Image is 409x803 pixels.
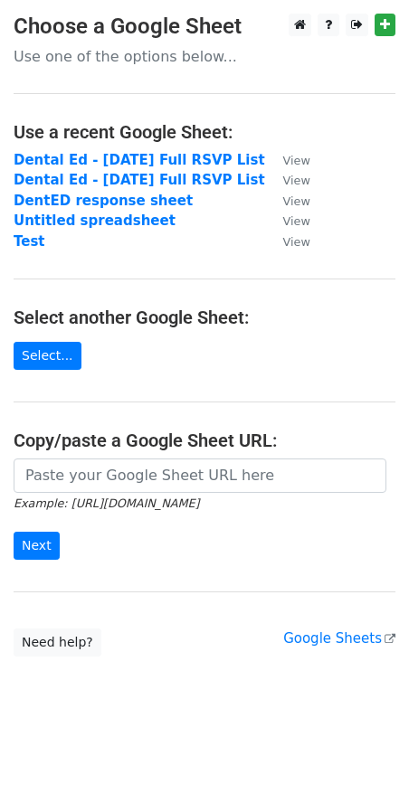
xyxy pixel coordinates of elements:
h3: Choose a Google Sheet [14,14,395,40]
input: Next [14,532,60,560]
a: View [265,193,310,209]
small: View [283,174,310,187]
a: View [265,172,310,188]
a: Dental Ed - [DATE] Full RSVP List [14,172,265,188]
small: View [283,235,310,249]
h4: Select another Google Sheet: [14,307,395,328]
a: View [265,233,310,250]
a: Google Sheets [283,630,395,647]
iframe: Chat Widget [319,716,409,803]
a: Select... [14,342,81,370]
small: View [283,214,310,228]
small: View [283,154,310,167]
a: View [265,152,310,168]
a: Test [14,233,45,250]
a: DentED response sheet [14,193,193,209]
a: Need help? [14,628,101,657]
a: Untitled spreadsheet [14,213,176,229]
p: Use one of the options below... [14,47,395,66]
input: Paste your Google Sheet URL here [14,458,386,493]
a: Dental Ed - [DATE] Full RSVP List [14,152,265,168]
small: Example: [URL][DOMAIN_NAME] [14,496,199,510]
small: View [283,194,310,208]
a: View [265,213,310,229]
h4: Use a recent Google Sheet: [14,121,395,143]
h4: Copy/paste a Google Sheet URL: [14,430,395,451]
